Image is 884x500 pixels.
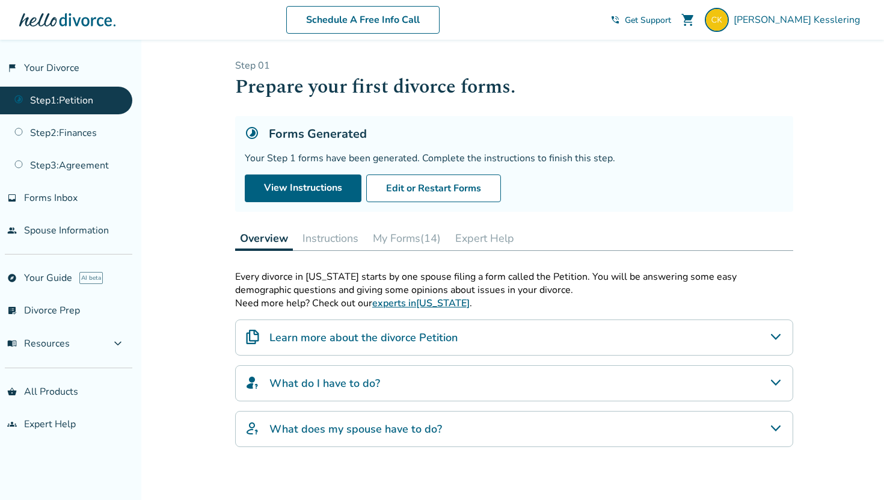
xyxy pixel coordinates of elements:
[245,375,260,390] img: What do I have to do?
[235,59,793,72] p: Step 0 1
[7,273,17,283] span: explore
[24,191,78,205] span: Forms Inbox
[7,193,17,203] span: inbox
[625,14,671,26] span: Get Support
[235,270,793,297] p: Every divorce in [US_STATE] starts by one spouse filing a form called the Petition. You will be a...
[245,330,260,344] img: Learn more about the divorce Petition
[7,226,17,235] span: people
[79,272,103,284] span: AI beta
[7,63,17,73] span: flag_2
[245,174,361,202] a: View Instructions
[111,336,125,351] span: expand_more
[368,226,446,250] button: My Forms(14)
[235,72,793,102] h1: Prepare your first divorce forms.
[269,375,380,391] h4: What do I have to do?
[824,442,884,500] iframe: Chat Widget
[7,419,17,429] span: groups
[269,330,458,345] h4: Learn more about the divorce Petition
[235,365,793,401] div: What do I have to do?
[734,13,865,26] span: [PERSON_NAME] Kesslering
[235,319,793,356] div: Learn more about the divorce Petition
[681,13,695,27] span: shopping_cart
[235,226,293,251] button: Overview
[245,421,260,436] img: What does my spouse have to do?
[235,411,793,447] div: What does my spouse have to do?
[269,421,442,437] h4: What does my spouse have to do?
[7,306,17,315] span: list_alt_check
[7,337,70,350] span: Resources
[366,174,501,202] button: Edit or Restart Forms
[298,226,363,250] button: Instructions
[610,15,620,25] span: phone_in_talk
[450,226,519,250] button: Expert Help
[286,6,440,34] a: Schedule A Free Info Call
[245,152,784,165] div: Your Step 1 forms have been generated. Complete the instructions to finish this step.
[372,297,470,310] a: experts in[US_STATE]
[235,297,793,310] p: Need more help? Check out our .
[269,126,367,142] h5: Forms Generated
[705,8,729,32] img: charles.kesslering@gmail.com
[7,387,17,397] span: shopping_basket
[610,14,671,26] a: phone_in_talkGet Support
[7,339,17,348] span: menu_book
